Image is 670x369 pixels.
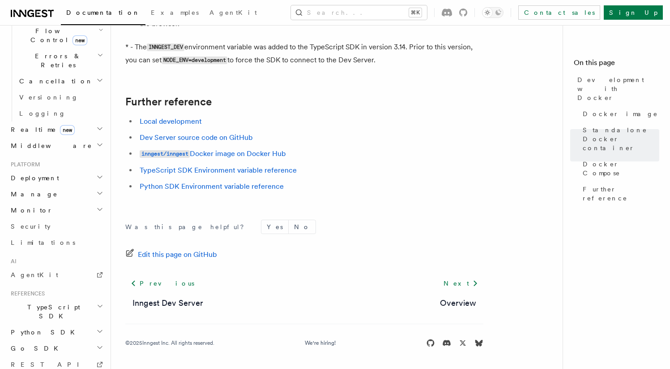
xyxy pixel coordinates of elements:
[16,52,97,69] span: Errors & Retries
[61,3,145,25] a: Documentation
[16,105,105,122] a: Logging
[7,340,105,356] button: Go SDK
[11,223,51,230] span: Security
[7,170,105,186] button: Deployment
[16,77,93,86] span: Cancellation
[438,275,483,291] a: Next
[7,190,58,199] span: Manage
[125,96,212,108] a: Further reference
[7,299,105,324] button: TypeScript SDK
[574,72,659,106] a: Development with Docker
[7,125,75,134] span: Realtime
[16,26,98,44] span: Flow Control
[7,344,64,353] span: Go SDK
[579,122,659,156] a: Standalone Docker container
[125,339,214,347] div: © 2025 Inngest Inc. All rights reserved.
[7,290,45,297] span: References
[583,160,659,178] span: Docker Compose
[7,324,105,340] button: Python SDK
[132,297,203,309] a: Inngest Dev Server
[125,41,483,67] p: * - The environment variable was added to the TypeScript SDK in version 3.14. Prior to this versi...
[7,303,97,321] span: TypeScript SDK
[291,5,427,20] button: Search...⌘K
[147,43,184,51] code: INNGEST_DEV
[7,161,40,168] span: Platform
[162,56,227,64] code: NODE_ENV=development
[140,149,286,158] a: inngest/inngestDocker image on Docker Hub
[7,328,80,337] span: Python SDK
[140,117,202,126] a: Local development
[289,220,316,234] button: No
[125,222,250,231] p: Was this page helpful?
[16,73,105,89] button: Cancellation
[440,297,476,309] a: Overview
[140,182,284,191] a: Python SDK Environment variable reference
[604,5,663,20] a: Sign Up
[7,141,92,150] span: Middleware
[305,339,336,347] a: We're hiring!
[125,275,199,291] a: Previous
[204,3,262,24] a: AgentKit
[583,126,659,152] span: Standalone Docker container
[125,248,217,261] a: Edit this page on GitHub
[151,9,199,16] span: Examples
[482,7,504,18] button: Toggle dark mode
[7,267,105,283] a: AgentKit
[7,202,105,218] button: Monitor
[7,174,59,182] span: Deployment
[16,89,105,105] a: Versioning
[409,8,422,17] kbd: ⌘K
[16,23,105,48] button: Flow Controlnew
[7,218,105,234] a: Security
[19,110,66,117] span: Logging
[19,94,78,101] span: Versioning
[579,181,659,206] a: Further reference
[140,133,253,142] a: Dev Server source code on GitHub
[140,150,190,158] code: inngest/inngest
[577,75,659,102] span: Development with Docker
[7,234,105,251] a: Limitations
[140,166,297,174] a: TypeScript SDK Environment variable reference
[145,3,204,24] a: Examples
[11,239,75,246] span: Limitations
[11,361,87,368] span: REST API
[583,185,659,203] span: Further reference
[60,125,75,135] span: new
[66,9,140,16] span: Documentation
[73,35,87,45] span: new
[138,248,217,261] span: Edit this page on GitHub
[7,122,105,138] button: Realtimenew
[16,48,105,73] button: Errors & Retries
[579,106,659,122] a: Docker image
[209,9,257,16] span: AgentKit
[11,271,58,278] span: AgentKit
[7,206,53,215] span: Monitor
[7,138,105,154] button: Middleware
[261,220,288,234] button: Yes
[579,156,659,181] a: Docker Compose
[583,109,658,118] span: Docker image
[7,258,17,265] span: AI
[574,57,659,72] h4: On this page
[7,186,105,202] button: Manage
[518,5,600,20] a: Contact sales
